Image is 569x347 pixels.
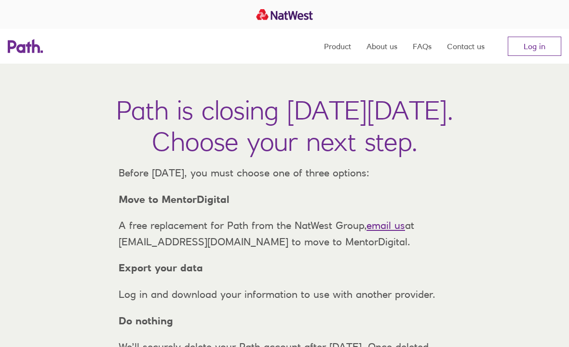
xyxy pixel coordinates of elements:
[119,262,203,274] strong: Export your data
[116,94,453,157] h1: Path is closing [DATE][DATE]. Choose your next step.
[119,315,173,327] strong: Do nothing
[413,29,432,64] a: FAQs
[366,219,405,231] a: email us
[508,37,561,56] a: Log in
[119,193,230,205] strong: Move to MentorDigital
[111,217,458,250] p: A free replacement for Path from the NatWest Group, at [EMAIL_ADDRESS][DOMAIN_NAME] to move to Me...
[447,29,485,64] a: Contact us
[111,286,458,303] p: Log in and download your information to use with another provider.
[324,29,351,64] a: Product
[366,29,397,64] a: About us
[111,165,458,181] p: Before [DATE], you must choose one of three options:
